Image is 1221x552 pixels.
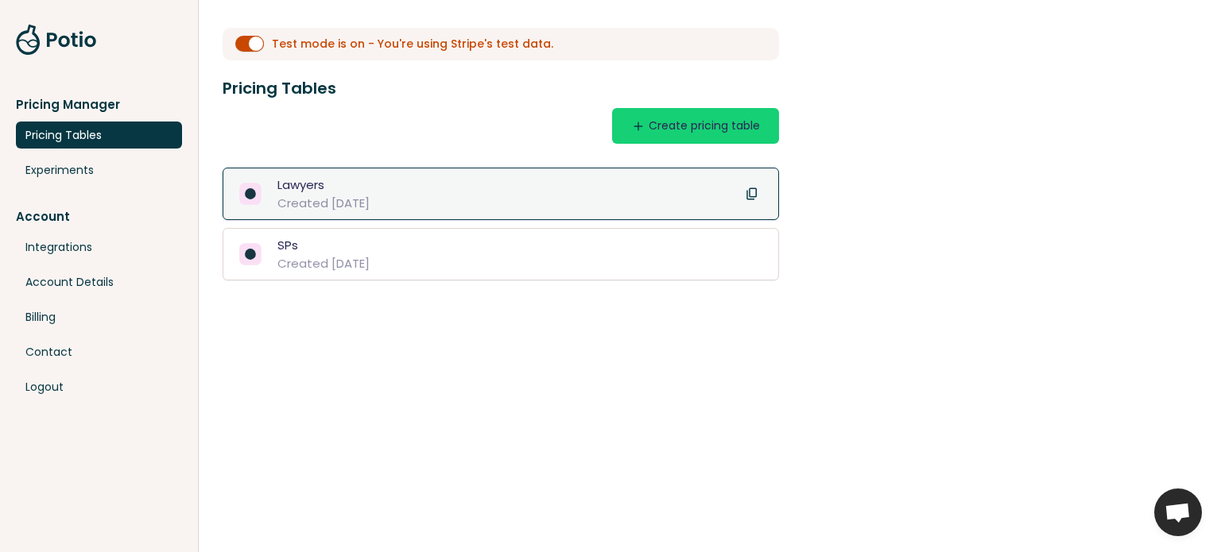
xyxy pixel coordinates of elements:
div: Test mode is on - You're using Stripe's test data. [272,36,553,52]
a: Experiments [16,156,182,183]
form: Duplicate [742,183,762,204]
a: Account [16,207,182,226]
h3: Pricing Tables [223,76,779,100]
a: Integrations [16,234,182,261]
div: SPs [277,236,298,254]
div: Open chat [1154,488,1202,536]
div: Created [DATE] [277,194,370,212]
a: Logout [16,373,182,400]
div: Lawyers [277,176,324,194]
button: addCreate pricing table [612,108,779,144]
a: SPsCreated [DATE]Duplicate [223,228,779,280]
a: Pricing Tables [16,122,182,149]
a: Contact [16,338,182,365]
a: Billing [16,303,182,330]
button: content_copy [740,186,764,202]
a: LawyersCreated [DATE]Duplicate [223,168,779,220]
a: Account Details [16,268,182,295]
div: Created [DATE] [277,254,370,272]
span: add [631,119,645,133]
div: Pricing Manager [16,95,182,114]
